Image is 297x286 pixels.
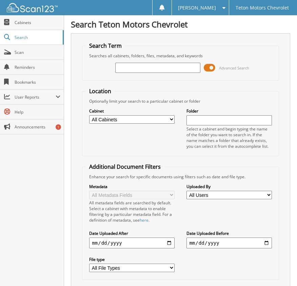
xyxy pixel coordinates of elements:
div: Enhance your search for specific documents using filters such as date and file type. [86,174,275,180]
span: Cabinets [15,20,60,25]
span: Announcements [15,124,60,130]
span: Bookmarks [15,79,60,85]
span: [PERSON_NAME] [178,6,216,10]
h1: Search Teton Motors Chevrolet [71,19,290,30]
iframe: Chat Widget [263,253,297,286]
div: 1 [56,124,61,130]
span: Search [15,35,59,40]
label: Uploaded By [186,184,272,189]
span: Help [15,109,60,115]
label: Metadata [89,184,174,189]
label: Date Uploaded After [89,230,174,236]
input: start [89,238,174,248]
img: scan123-logo-white.svg [7,3,58,12]
div: Searches all cabinets, folders, files, metadata, and keywords [86,53,275,59]
span: Reminders [15,64,60,70]
legend: Additional Document Filters [86,163,164,170]
input: end [186,238,272,248]
legend: Location [86,87,115,95]
span: Advanced Search [219,65,249,70]
label: Folder [186,108,272,114]
span: User Reports [15,94,56,100]
div: Select a cabinet and begin typing the name of the folder you want to search in. If the name match... [186,126,272,149]
span: Scan [15,49,60,55]
div: All metadata fields are searched by default. Select a cabinet with metadata to enable filtering b... [89,200,174,223]
label: Cabinet [89,108,174,114]
span: Teton Motors Chevrolet [236,6,289,10]
legend: Search Term [86,42,125,49]
label: Date Uploaded Before [186,230,272,236]
a: here [140,217,148,223]
label: File type [89,257,174,262]
div: Optionally limit your search to a particular cabinet or folder [86,98,275,104]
